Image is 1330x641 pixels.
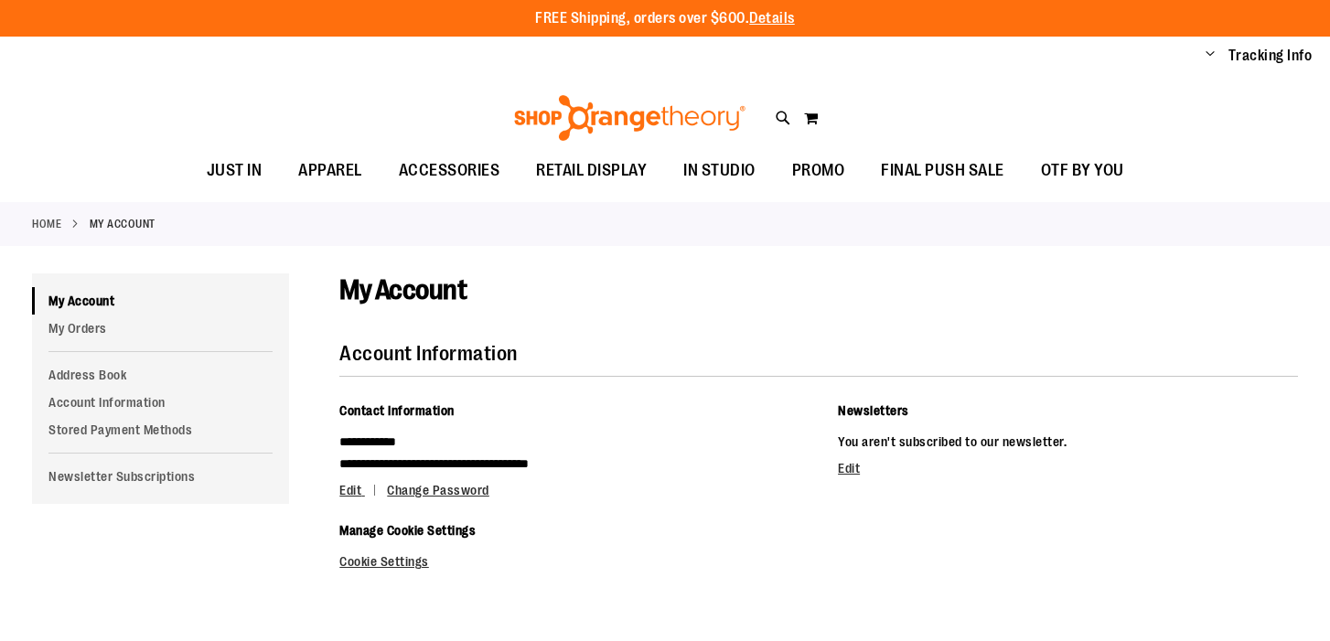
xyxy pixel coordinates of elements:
a: RETAIL DISPLAY [518,150,665,192]
span: Newsletters [838,403,909,418]
a: APPAREL [280,150,381,192]
span: Contact Information [339,403,455,418]
a: Cookie Settings [339,554,429,569]
span: FINAL PUSH SALE [881,150,1004,191]
a: Tracking Info [1228,46,1313,66]
a: FINAL PUSH SALE [863,150,1023,192]
span: APPAREL [298,150,362,191]
span: ACCESSORIES [399,150,500,191]
a: PROMO [774,150,863,192]
span: PROMO [792,150,845,191]
span: JUST IN [207,150,263,191]
button: Account menu [1206,47,1215,65]
a: ACCESSORIES [381,150,519,192]
span: IN STUDIO [683,150,756,191]
a: JUST IN [188,150,281,192]
span: RETAIL DISPLAY [536,150,647,191]
a: My Orders [32,315,289,342]
strong: My Account [90,216,156,232]
img: Shop Orangetheory [511,95,748,141]
a: Newsletter Subscriptions [32,463,289,490]
p: You aren't subscribed to our newsletter. [838,431,1298,453]
a: Home [32,216,61,232]
a: Details [749,10,795,27]
p: FREE Shipping, orders over $600. [535,8,795,29]
a: IN STUDIO [665,150,774,192]
span: OTF BY YOU [1041,150,1124,191]
span: My Account [339,274,467,305]
span: Edit [339,483,361,497]
a: Stored Payment Methods [32,416,289,443]
strong: Account Information [339,342,518,365]
a: My Account [32,287,289,315]
a: Edit [838,461,860,475]
span: Manage Cookie Settings [339,523,476,538]
a: Address Book [32,361,289,389]
a: Account Information [32,389,289,416]
a: Change Password [387,483,489,497]
a: Edit [339,483,384,497]
a: OTF BY YOU [1023,150,1142,192]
